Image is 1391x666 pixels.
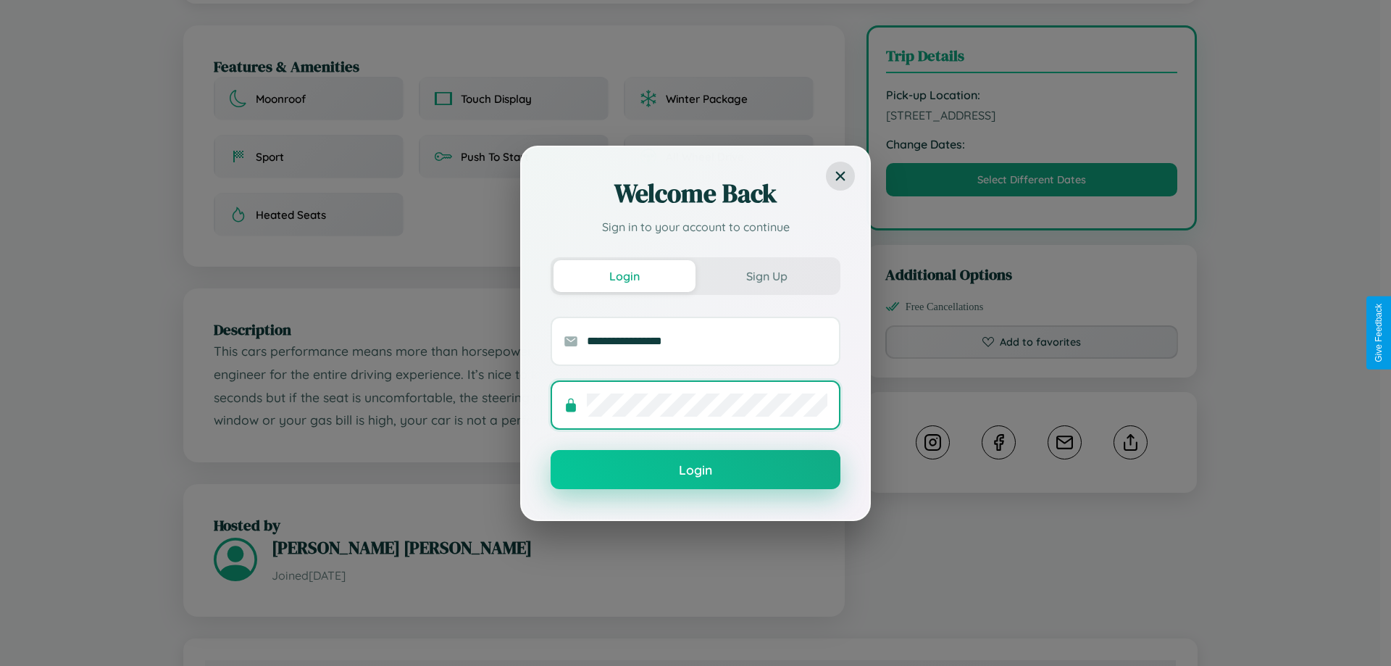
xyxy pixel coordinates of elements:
[551,450,840,489] button: Login
[695,260,837,292] button: Sign Up
[554,260,695,292] button: Login
[1374,304,1384,362] div: Give Feedback
[551,218,840,236] p: Sign in to your account to continue
[551,176,840,211] h2: Welcome Back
